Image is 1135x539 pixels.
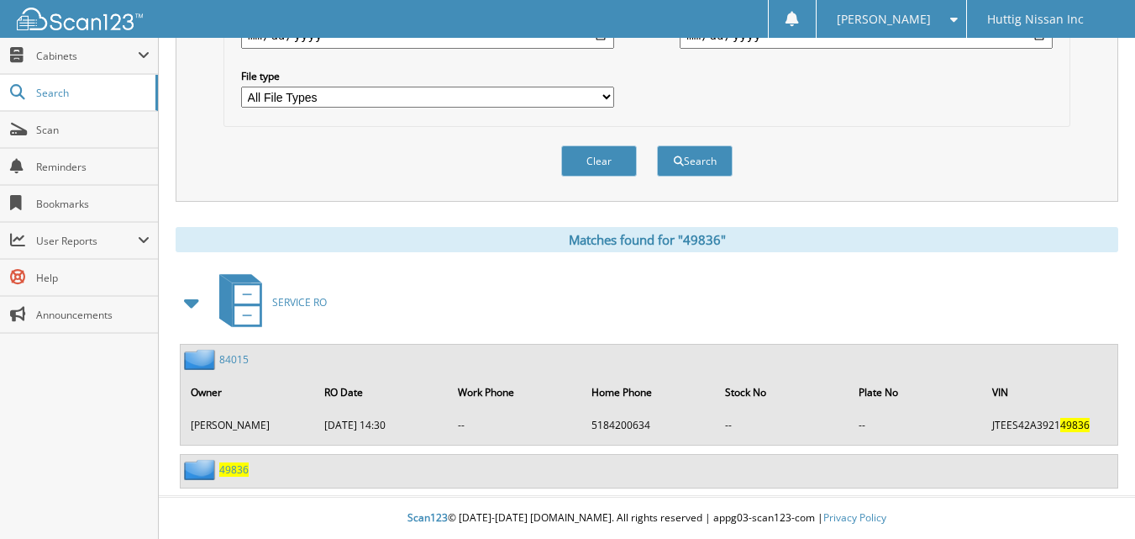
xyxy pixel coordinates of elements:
td: JTEES42A3921 [984,411,1116,439]
th: Stock No [717,375,849,410]
th: VIN [984,375,1116,410]
th: Plate No [850,375,982,410]
span: Bookmarks [36,197,150,211]
span: User Reports [36,234,138,248]
span: Reminders [36,160,150,174]
iframe: Chat Widget [1051,458,1135,539]
a: Privacy Policy [823,510,886,525]
td: [PERSON_NAME] [182,411,314,439]
img: scan123-logo-white.svg [17,8,143,30]
div: Matches found for "49836" [176,227,1118,252]
span: Cabinets [36,49,138,63]
span: Search [36,86,147,100]
span: Scan [36,123,150,137]
span: Announcements [36,308,150,322]
label: File type [241,69,614,83]
span: Huttig Nissan Inc [987,14,1084,24]
a: 49836 [219,462,249,477]
th: Work Phone [449,375,581,410]
span: SERVICE RO [272,295,327,309]
td: [DATE] 14:30 [316,411,448,439]
a: SERVICE RO [209,269,327,336]
img: folder2.png [184,349,219,370]
td: -- [717,411,849,439]
button: Search [657,145,733,177]
th: Home Phone [583,375,715,410]
td: -- [449,411,581,439]
th: RO Date [316,375,448,410]
td: -- [850,411,982,439]
div: © [DATE]-[DATE] [DOMAIN_NAME]. All rights reserved | appg03-scan123-com | [159,498,1135,539]
td: 5184200634 [583,411,715,439]
span: Help [36,271,150,285]
a: 84015 [219,352,249,367]
button: Clear [561,145,637,177]
span: Scan123 [407,510,448,525]
th: Owner [182,375,314,410]
span: [PERSON_NAME] [837,14,931,24]
span: 49836 [1060,418,1090,432]
img: folder2.png [184,459,219,480]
